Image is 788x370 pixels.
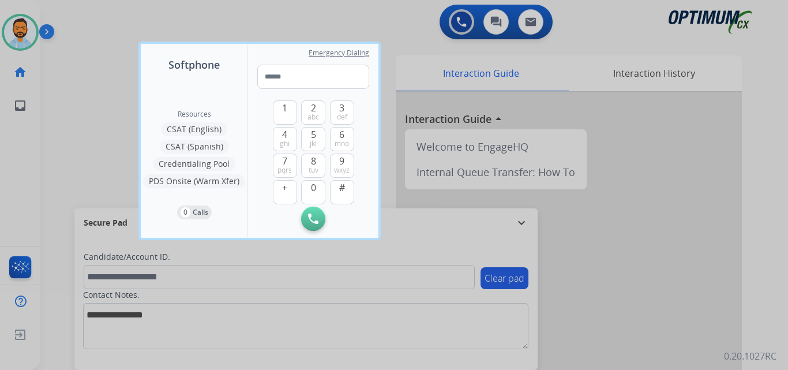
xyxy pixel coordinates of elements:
button: 6mno [330,127,354,151]
span: 3 [339,101,344,115]
p: Calls [193,207,208,218]
span: 4 [282,128,287,141]
button: + [273,180,297,204]
button: 5jkl [301,127,325,151]
span: pqrs [277,166,292,175]
span: 8 [311,154,316,168]
button: Credentialing Pool [153,157,235,171]
button: 1 [273,100,297,125]
button: 4ghi [273,127,297,151]
span: 5 [311,128,316,141]
span: wxyz [334,166,350,175]
span: + [282,181,287,195]
p: 0 [181,207,190,218]
span: 7 [282,154,287,168]
span: Emergency Dialing [309,48,369,58]
span: Softphone [168,57,220,73]
button: 0 [301,180,325,204]
span: abc [307,113,319,122]
span: 6 [339,128,344,141]
span: # [339,181,345,195]
span: mno [335,139,349,148]
span: ghi [280,139,290,148]
span: 2 [311,101,316,115]
button: # [330,180,354,204]
p: 0.20.1027RC [724,349,776,363]
span: Resources [178,110,211,119]
span: tuv [309,166,318,175]
button: CSAT (Spanish) [160,140,229,154]
span: 0 [311,181,316,195]
span: def [337,113,347,122]
span: jkl [310,139,317,148]
button: 0Calls [177,205,212,219]
img: call-button [308,214,318,224]
button: 8tuv [301,154,325,178]
button: 9wxyz [330,154,354,178]
span: 1 [282,101,287,115]
button: 7pqrs [273,154,297,178]
button: 2abc [301,100,325,125]
button: CSAT (English) [161,122,227,136]
button: 3def [330,100,354,125]
span: 9 [339,154,344,168]
button: PDS Onsite (Warm Xfer) [143,174,245,188]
